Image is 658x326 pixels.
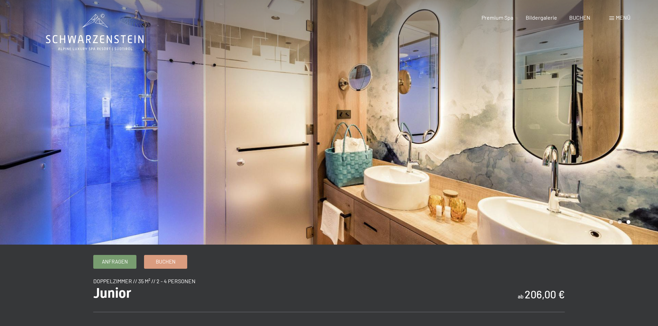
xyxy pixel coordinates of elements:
a: Bildergalerie [526,14,557,21]
span: Menü [616,14,630,21]
span: Doppelzimmer // 35 m² // 2 - 4 Personen [93,278,196,284]
a: Anfragen [94,255,136,268]
a: Buchen [144,255,187,268]
span: Anfragen [102,258,128,265]
a: Premium Spa [481,14,513,21]
span: Junior [93,285,131,301]
a: BUCHEN [569,14,590,21]
span: ab [518,293,524,299]
b: 206,00 € [525,288,565,300]
span: Buchen [156,258,175,265]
